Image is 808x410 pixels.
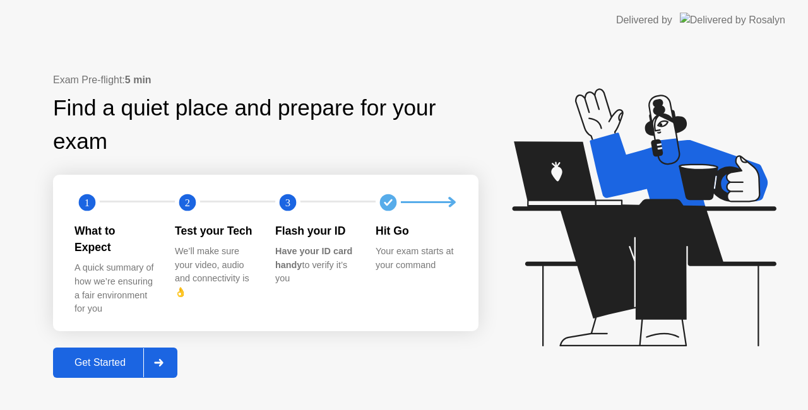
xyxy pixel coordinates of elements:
text: 2 [185,196,190,208]
div: What to Expect [74,223,155,256]
text: 3 [285,196,290,208]
div: Exam Pre-flight: [53,73,478,88]
div: Flash your ID [275,223,355,239]
b: Have your ID card handy [275,246,352,270]
text: 1 [85,196,90,208]
div: A quick summary of how we’re ensuring a fair environment for you [74,261,155,315]
img: Delivered by Rosalyn [680,13,785,27]
div: Hit Go [376,223,456,239]
div: Test your Tech [175,223,255,239]
div: Your exam starts at your command [376,245,456,272]
b: 5 min [125,74,151,85]
div: We’ll make sure your video, audio and connectivity is 👌 [175,245,255,299]
div: to verify it’s you [275,245,355,286]
div: Get Started [57,357,143,368]
button: Get Started [53,348,177,378]
div: Find a quiet place and prepare for your exam [53,91,478,158]
div: Delivered by [616,13,672,28]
